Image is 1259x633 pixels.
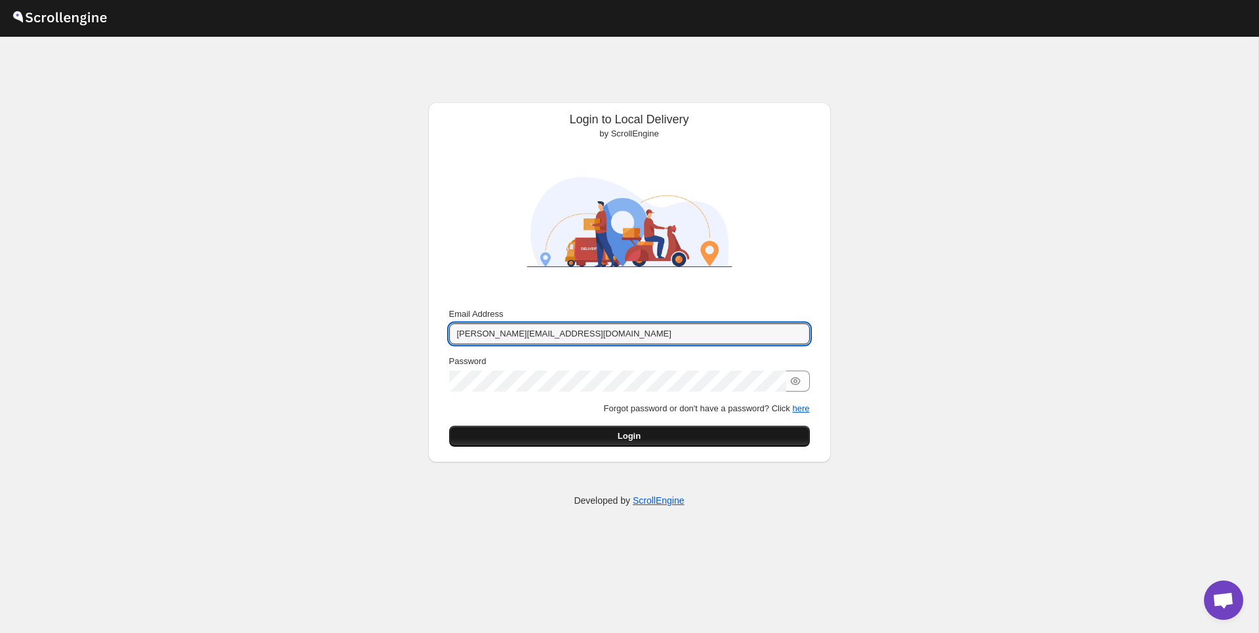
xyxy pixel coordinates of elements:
[449,402,810,415] p: Forgot password or don't have a password? Click
[515,146,744,298] img: ScrollEngine
[449,309,504,319] span: Email Address
[618,430,641,443] span: Login
[1204,581,1243,620] a: Open chat
[599,129,658,138] span: by ScrollEngine
[633,495,685,506] a: ScrollEngine
[792,403,809,413] button: here
[574,494,684,507] p: Developed by
[449,356,487,366] span: Password
[449,426,810,447] button: Login
[439,113,820,140] div: Login to Local Delivery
